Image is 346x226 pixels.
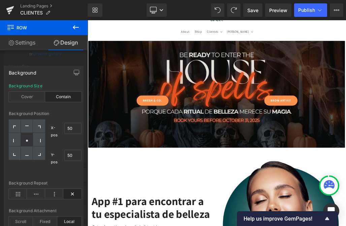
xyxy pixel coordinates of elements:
[9,111,82,116] div: Background Position
[7,20,74,35] span: Row
[88,3,102,17] a: New Library
[20,10,43,16] span: CLIENTES
[330,3,343,17] button: More
[51,151,61,166] span: Y-pos
[9,181,82,186] div: Background Repeat
[9,84,42,88] div: Background Size
[9,66,36,76] div: Background
[45,92,82,102] div: Contain
[247,7,258,14] span: Save
[294,3,327,17] button: Publish
[9,208,82,213] div: Background Attachment
[298,7,315,13] span: Publish
[9,92,45,102] div: Cover
[244,216,323,222] span: Help us improve GemPages!
[51,124,61,139] span: X-pos
[44,35,88,50] a: Design
[20,3,88,9] a: Landing Pages
[211,3,224,17] button: Undo
[323,203,339,219] div: Open Intercom Messenger
[265,3,291,17] a: Preview
[244,215,331,223] button: Show survey - Help us improve GemPages!
[227,3,241,17] button: Redo
[269,7,287,14] span: Preview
